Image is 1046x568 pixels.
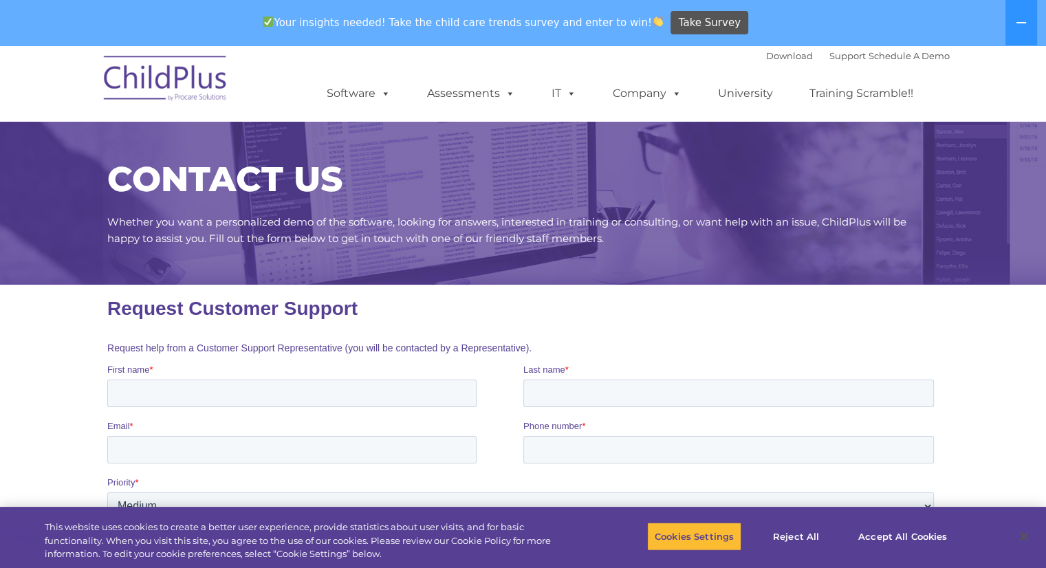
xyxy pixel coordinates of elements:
a: Download [766,50,813,61]
img: 👏 [653,17,663,27]
a: Support [829,50,866,61]
a: Company [599,80,695,107]
a: Schedule A Demo [869,50,950,61]
span: Take Survey [679,11,741,35]
a: Training Scramble!! [796,80,927,107]
a: Assessments [413,80,529,107]
div: This website uses cookies to create a better user experience, provide statistics about user visit... [45,521,576,561]
span: CONTACT US [107,158,342,200]
a: University [704,80,787,107]
span: Last name [416,80,458,90]
img: ✅ [263,17,273,27]
a: Software [313,80,404,107]
span: Phone number [416,136,475,146]
button: Accept All Cookies [851,522,955,551]
font: | [766,50,950,61]
img: ChildPlus by Procare Solutions [97,46,235,115]
a: IT [538,80,590,107]
span: Your insights needed! Take the child care trends survey and enter to win! [257,9,669,36]
button: Cookies Settings [647,522,741,551]
span: Whether you want a personalized demo of the software, looking for answers, interested in training... [107,215,906,245]
a: Take Survey [671,11,748,35]
button: Close [1009,521,1039,551]
button: Reject All [753,522,839,551]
